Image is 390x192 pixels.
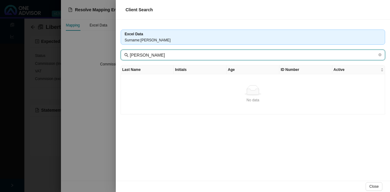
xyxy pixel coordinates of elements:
span: Active [334,67,379,73]
button: Close [366,182,382,191]
span: Close [369,183,379,190]
div: No data [123,97,382,103]
th: Age [227,65,279,74]
b: Excel Data [125,32,143,36]
th: Last Name [121,65,174,74]
th: Active [332,65,385,74]
th: Initials [174,65,226,74]
span: close-circle [378,53,381,56]
span: close-circle [378,53,381,58]
div: Surname : [PERSON_NAME] [125,37,381,43]
span: Client Search [126,7,153,12]
span: search [124,53,129,57]
th: ID Number [279,65,332,74]
input: Last Name [130,52,377,58]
